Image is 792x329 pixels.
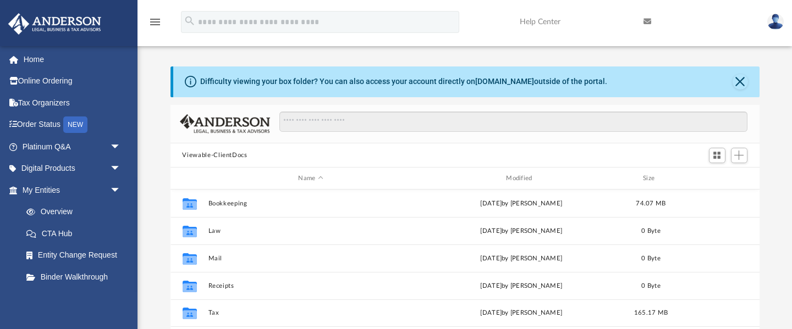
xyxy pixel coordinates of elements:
button: Tax [208,310,414,317]
a: Online Ordering [8,70,137,92]
span: 0 Byte [641,283,661,289]
button: Add [731,148,747,163]
a: Entity Change Request [15,244,137,266]
div: [DATE] by [PERSON_NAME] [419,281,624,291]
div: [DATE] by [PERSON_NAME] [419,254,624,264]
i: search [184,15,196,27]
span: 0 Byte [641,228,661,234]
a: Overview [15,201,137,223]
a: menu [148,21,162,29]
span: 74.07 MB [636,200,665,207]
input: Search files and folders [279,111,747,132]
button: Close [733,74,748,90]
div: [DATE] by [PERSON_NAME] [419,199,624,209]
div: Name [207,174,413,183]
a: Order StatusNEW [8,114,137,136]
img: Anderson Advisors Platinum Portal [5,13,105,35]
a: Binder Walkthrough [15,266,137,288]
a: Tax Organizers [8,92,137,114]
a: CTA Hub [15,222,137,244]
span: arrow_drop_down [110,158,132,180]
div: [DATE] by [PERSON_NAME] [419,308,624,318]
button: Law [208,227,414,235]
div: Modified [418,174,624,183]
button: Mail [208,255,414,262]
button: Switch to Grid View [709,148,725,163]
span: 0 Byte [641,255,661,261]
div: Size [629,174,673,183]
button: Receipts [208,282,414,289]
button: Viewable-ClientDocs [182,150,247,160]
div: [DATE] by [PERSON_NAME] [419,226,624,236]
div: Difficulty viewing your box folder? You can also access your account directly on outside of the p... [200,76,607,87]
i: menu [148,15,162,29]
a: My Entitiesarrow_drop_down [8,179,137,201]
a: Home [8,48,137,70]
a: Platinum Q&Aarrow_drop_down [8,136,137,158]
span: arrow_drop_down [110,179,132,202]
span: arrow_drop_down [110,136,132,158]
img: User Pic [767,14,784,30]
a: Digital Productsarrow_drop_down [8,158,137,180]
a: [DOMAIN_NAME] [475,77,534,86]
div: id [175,174,202,183]
a: My Blueprint [15,288,132,310]
div: NEW [63,116,87,133]
button: Bookkeeping [208,200,414,207]
div: id [678,174,755,183]
span: 165.17 MB [634,310,667,316]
